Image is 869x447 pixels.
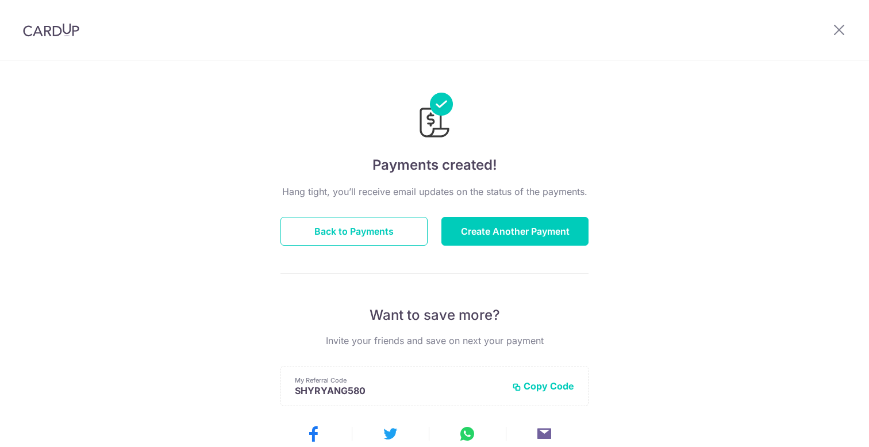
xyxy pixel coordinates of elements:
[441,217,589,246] button: Create Another Payment
[295,376,503,385] p: My Referral Code
[23,23,79,37] img: CardUp
[280,306,589,324] p: Want to save more?
[416,93,453,141] img: Payments
[512,380,574,392] button: Copy Code
[280,334,589,347] p: Invite your friends and save on next your payment
[280,155,589,175] h4: Payments created!
[795,412,858,441] iframe: Opens a widget where you can find more information
[280,185,589,198] p: Hang tight, you’ll receive email updates on the status of the payments.
[295,385,503,396] p: SHYRYANG580
[280,217,428,246] button: Back to Payments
